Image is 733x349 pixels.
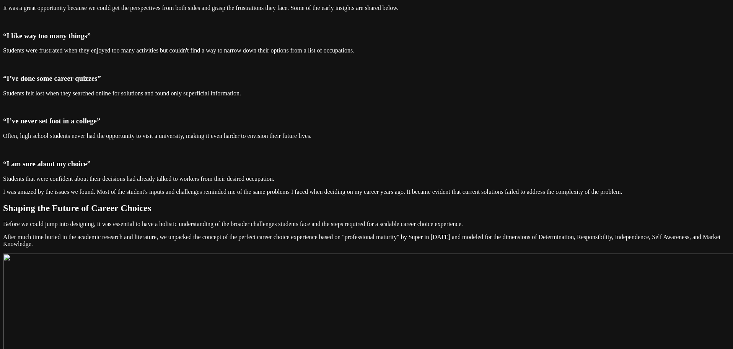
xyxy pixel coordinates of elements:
[3,203,730,213] h2: Shaping the Future of Career Choices
[3,175,730,182] p: Students that were confident about their decisions had already talked to workers from their desir...
[3,188,730,195] p: I was amazed by the issues we found. Most of the student's inputs and challenges reminded me of t...
[3,74,730,83] h3: “I’ve done some career quizzes”
[3,117,730,125] h3: “I’ve never set foot in a college”
[3,32,730,40] h3: “I like way too many things”
[3,160,730,168] h3: “I am sure about my choice”
[3,5,730,11] p: It was a great opportunity because we could get the perspectives from both sides and grasp the fr...
[3,234,730,247] p: After much time buried in the academic research and literature, we unpacked the concept of the pe...
[3,47,730,54] p: Students were frustrated when they enjoyed too many activities but couldn't find a way to narrow ...
[3,90,730,97] p: Students felt lost when they searched online for solutions and found only superficial information.
[3,133,730,139] p: Often, high school students never had the opportunity to visit a university, making it even harde...
[3,221,730,228] p: Before we could jump into designing, it was essential to have a holistic understanding of the bro...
